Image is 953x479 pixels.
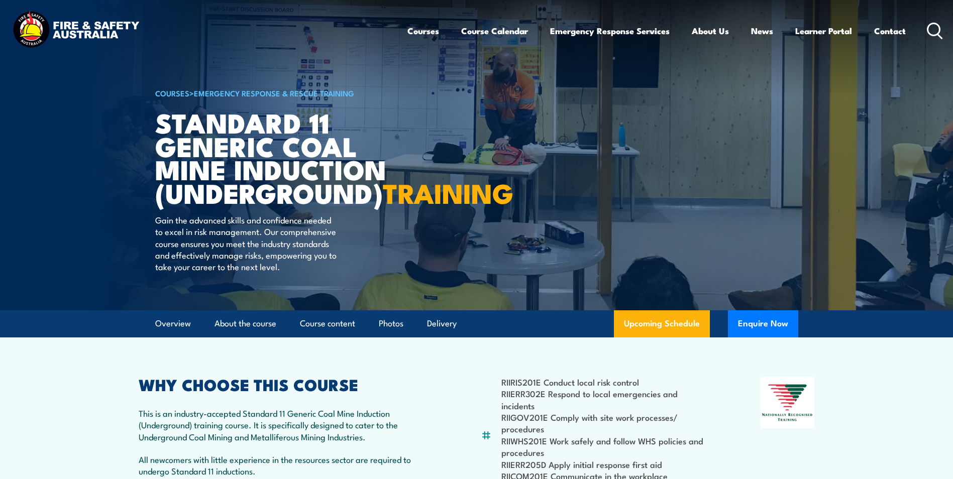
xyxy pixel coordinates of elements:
[692,18,729,44] a: About Us
[194,87,354,98] a: Emergency Response & Rescue Training
[501,435,712,458] li: RIIWHS201E Work safely and follow WHS policies and procedures
[155,310,191,337] a: Overview
[501,458,712,470] li: RIIERR205D Apply initial response first aid
[155,110,403,204] h1: Standard 11 Generic Coal Mine Induction (Underground)
[155,87,403,99] h6: >
[139,407,432,442] p: This is an industry-accepted Standard 11 Generic Coal Mine Induction (Underground) training cours...
[215,310,276,337] a: About the course
[501,411,712,435] li: RIIGOV201E Comply with site work processes/ procedures
[874,18,906,44] a: Contact
[761,377,815,428] img: Nationally Recognised Training logo.
[550,18,670,44] a: Emergency Response Services
[155,87,189,98] a: COURSES
[155,214,339,273] p: Gain the advanced skills and confidence needed to excel in risk management. Our comprehensive cou...
[461,18,528,44] a: Course Calendar
[614,310,710,337] a: Upcoming Schedule
[501,376,712,388] li: RIIRIS201E Conduct local risk control
[795,18,852,44] a: Learner Portal
[501,388,712,411] li: RIIERR302E Respond to local emergencies and incidents
[300,310,355,337] a: Course content
[751,18,773,44] a: News
[728,310,798,337] button: Enquire Now
[139,377,432,391] h2: WHY CHOOSE THIS COURSE
[427,310,457,337] a: Delivery
[407,18,439,44] a: Courses
[379,310,403,337] a: Photos
[139,453,432,477] p: All newcomers with little experience in the resources sector are required to undergo Standard 11 ...
[383,171,513,213] strong: TRAINING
